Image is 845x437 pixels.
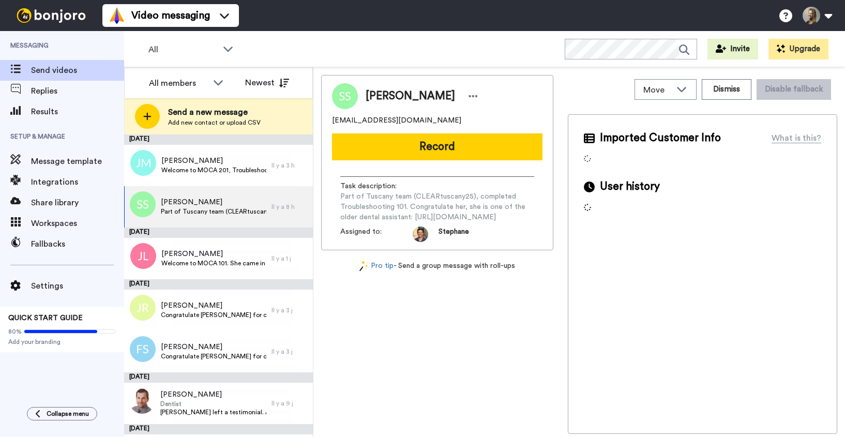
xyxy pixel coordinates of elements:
[359,261,394,272] a: Pro tip
[8,314,83,322] span: QUICK START GUIDE
[757,79,831,100] button: Disable fallback
[271,306,308,314] div: Il y a 3 j
[131,8,210,23] span: Video messaging
[359,261,369,272] img: magic-wand.svg
[160,408,266,416] span: [PERSON_NAME] left a testimonial. As discussed, could you leave him a personal message and take a...
[413,227,428,242] img: da5f5293-2c7b-4288-972f-10acbc376891-1597253892.jpg
[707,39,758,59] button: Invite
[124,424,313,434] div: [DATE]
[237,72,297,93] button: Newest
[768,39,828,59] button: Upgrade
[8,327,22,336] span: 80%
[124,228,313,238] div: [DATE]
[161,166,266,174] span: Welcome to MOCA 201, Troubleshooting 101 and Attachments 101. Please also mention [GEOGRAPHIC_DATA]
[600,179,660,194] span: User history
[161,300,266,311] span: [PERSON_NAME]
[31,238,124,250] span: Fallbacks
[130,191,156,217] img: ss.png
[271,161,308,170] div: Il y a 3 h
[124,372,313,383] div: [DATE]
[160,400,266,408] span: Dentist
[31,64,124,77] span: Send videos
[12,8,90,23] img: bj-logo-header-white.svg
[643,84,671,96] span: Move
[129,388,155,414] img: 1b0d6aba-7954-4320-b75f-edb8495f53b2.jpg
[702,79,751,100] button: Dismiss
[31,217,124,230] span: Workspaces
[161,249,266,259] span: [PERSON_NAME]
[8,338,116,346] span: Add your branding
[124,134,313,145] div: [DATE]
[124,279,313,290] div: [DATE]
[340,191,534,222] span: Part of Tuscany team (CLEARtuscany25), completed Troubleshooting 101. Congratulate her, she is on...
[772,132,821,144] div: What is this?
[366,88,455,104] span: [PERSON_NAME]
[109,7,125,24] img: vm-color.svg
[31,280,124,292] span: Settings
[161,342,266,352] span: [PERSON_NAME]
[161,156,266,166] span: [PERSON_NAME]
[31,85,124,97] span: Replies
[130,243,156,269] img: jl.png
[271,348,308,356] div: Il y a 3 j
[161,352,266,360] span: Congratulate [PERSON_NAME] for completing MOCA 101. She started in February. Remind her about Q&A...
[31,176,124,188] span: Integrations
[160,389,266,400] span: [PERSON_NAME]
[31,197,124,209] span: Share library
[130,336,156,362] img: fs.png
[271,203,308,211] div: Il y a 8 h
[600,130,721,146] span: Imported Customer Info
[161,207,266,216] span: Part of Tuscany team (CLEARtuscany25), completed Troubleshooting 101. Congratulate her, she is on...
[27,407,97,420] button: Collapse menu
[340,227,413,242] span: Assigned to:
[148,43,218,56] span: All
[340,181,413,191] span: Task description :
[130,295,156,321] img: jr.png
[149,77,208,89] div: All members
[321,261,553,272] div: - Send a group message with roll-ups
[332,115,461,126] span: [EMAIL_ADDRESS][DOMAIN_NAME]
[439,227,469,242] span: Stephane
[161,311,266,319] span: Congratulate [PERSON_NAME] for completing CLEAr Discovery Package. He had free access through the...
[47,410,89,418] span: Collapse menu
[130,150,156,176] img: jm.png
[332,83,358,109] img: Image of Sheri Solley
[161,197,266,207] span: [PERSON_NAME]
[271,254,308,263] div: Il y a 1 j
[31,106,124,118] span: Results
[31,155,124,168] span: Message template
[168,106,261,118] span: Send a new message
[168,118,261,127] span: Add new contact or upload CSV
[161,259,266,267] span: Welcome to MOCA 101. She came in with promo code CLEAR123MOCA :-)
[271,399,308,408] div: Il y a 9 j
[332,133,542,160] button: Record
